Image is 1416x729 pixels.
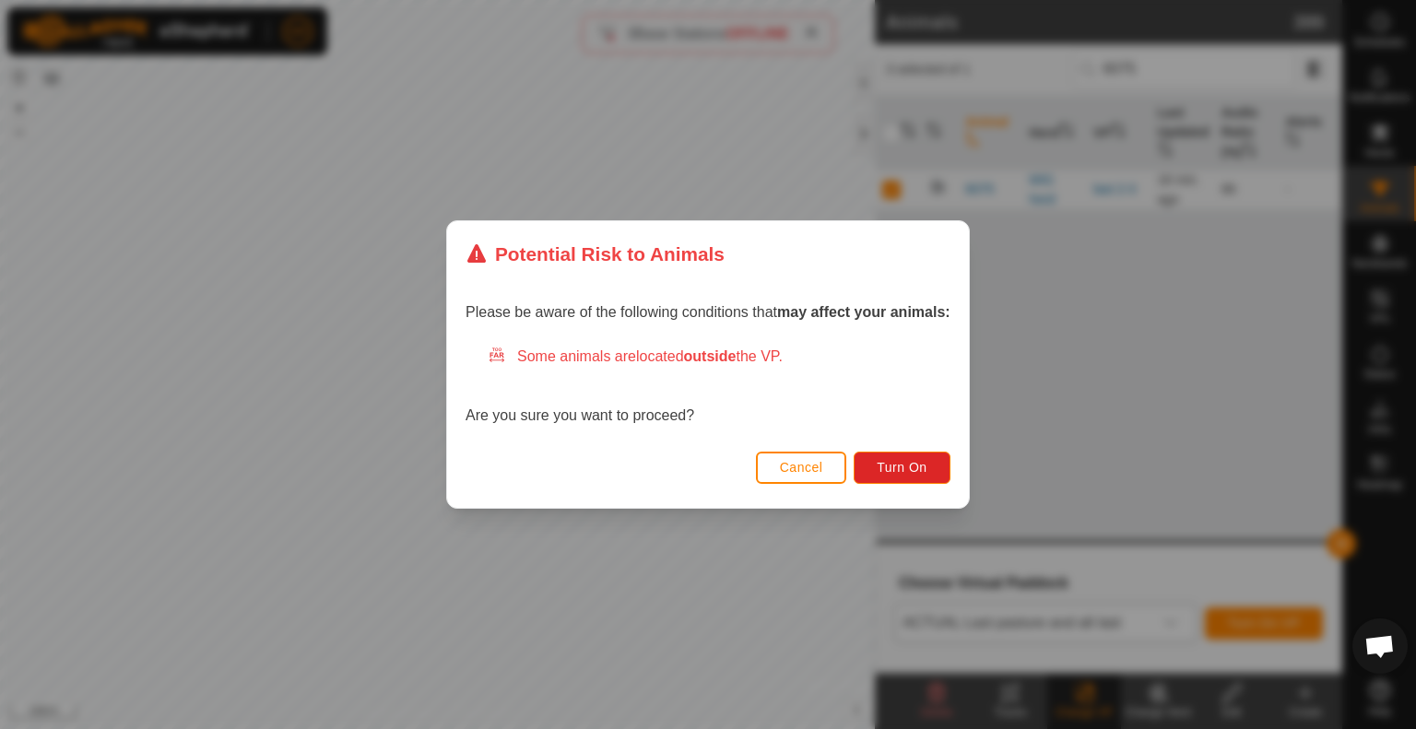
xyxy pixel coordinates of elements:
span: Cancel [780,460,823,475]
strong: outside [684,348,737,364]
span: Please be aware of the following conditions that [466,304,950,320]
strong: may affect your animals: [777,304,950,320]
button: Cancel [756,452,847,484]
span: located the VP. [636,348,783,364]
div: Potential Risk to Animals [466,240,725,268]
button: Turn On [855,452,950,484]
div: Some animals are [488,346,950,368]
span: Turn On [878,460,927,475]
div: Are you sure you want to proceed? [466,346,950,427]
div: Open chat [1352,618,1408,674]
